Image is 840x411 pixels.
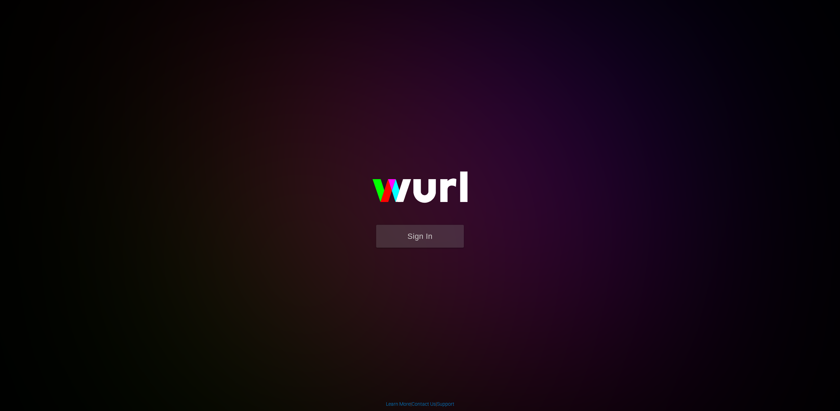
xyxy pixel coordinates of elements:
a: Learn More [386,401,411,407]
a: Contact Us [412,401,436,407]
button: Sign In [376,225,464,248]
div: | | [386,400,454,407]
img: wurl-logo-on-black-223613ac3d8ba8fe6dc639794a292ebdb59501304c7dfd60c99c58986ef67473.svg [350,156,490,224]
a: Support [437,401,454,407]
